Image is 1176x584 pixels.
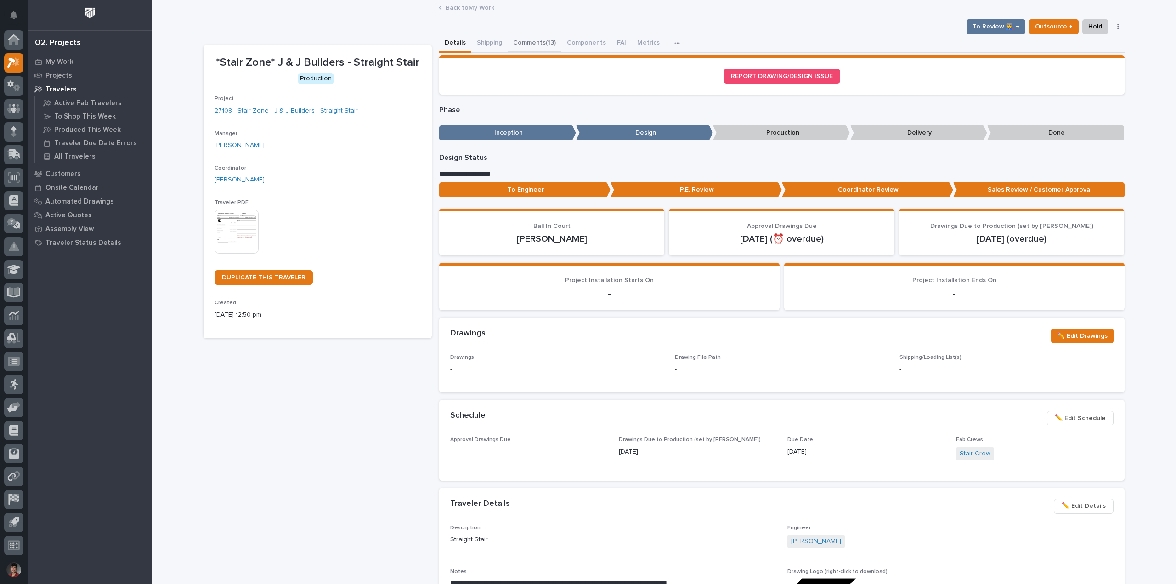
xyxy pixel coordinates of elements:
p: Done [987,125,1124,141]
p: [DATE] [619,447,776,457]
span: Drawings Due to Production (set by [PERSON_NAME]) [619,437,761,442]
p: Onsite Calendar [45,184,99,192]
span: Drawings Due to Production (set by [PERSON_NAME]) [930,223,1093,229]
p: [DATE] (overdue) [910,233,1114,244]
a: Traveler Status Details [28,236,152,249]
button: Components [561,34,611,53]
button: Notifications [4,6,23,25]
p: Production [713,125,850,141]
a: All Travelers [35,150,152,163]
span: Outsource ↑ [1035,21,1073,32]
button: ✏️ Edit Drawings [1051,329,1114,343]
p: - [450,365,664,374]
span: Project [215,96,234,102]
p: [DATE] [787,447,945,457]
a: [PERSON_NAME] [215,175,265,185]
p: Sales Review / Customer Approval [953,182,1125,198]
p: Active Fab Travelers [54,99,122,108]
p: [DATE] (⏰ overdue) [680,233,883,244]
button: Hold [1082,19,1108,34]
h2: Drawings [450,329,486,339]
p: P.E. Review [611,182,782,198]
span: To Review 👨‍🏭 → [972,21,1019,32]
p: Delivery [850,125,987,141]
h2: Traveler Details [450,499,510,509]
p: - [795,288,1114,299]
span: Traveler PDF [215,200,249,205]
p: Traveler Due Date Errors [54,139,137,147]
button: FAI [611,34,632,53]
a: 27108 - Stair Zone - J & J Builders - Straight Stair [215,106,358,116]
a: Onsite Calendar [28,181,152,194]
p: To Shop This Week [54,113,116,121]
p: Straight Stair [450,535,776,544]
button: Details [439,34,471,53]
a: Produced This Week [35,123,152,136]
a: Customers [28,167,152,181]
a: Stair Crew [960,449,990,459]
a: DUPLICATE THIS TRAVELER [215,270,313,285]
span: Drawings [450,355,474,360]
span: Created [215,300,236,306]
span: DUPLICATE THIS TRAVELER [222,274,305,281]
div: 02. Projects [35,38,81,48]
p: Design Status [439,153,1125,162]
p: Projects [45,72,72,80]
p: Coordinator Review [782,182,953,198]
span: Manager [215,131,237,136]
a: Automated Drawings [28,194,152,208]
button: Metrics [632,34,665,53]
p: Automated Drawings [45,198,114,206]
button: Shipping [471,34,508,53]
p: To Engineer [439,182,611,198]
h2: Schedule [450,411,486,421]
a: My Work [28,55,152,68]
span: Approval Drawings Due [450,437,511,442]
span: Hold [1088,21,1102,32]
p: Traveler Status Details [45,239,121,247]
span: Due Date [787,437,813,442]
p: My Work [45,58,73,66]
button: To Review 👨‍🏭 → [967,19,1025,34]
p: Design [576,125,713,141]
a: [PERSON_NAME] [791,537,841,546]
p: - [899,365,1113,374]
button: Outsource ↑ [1029,19,1079,34]
span: Description [450,525,481,531]
span: Project Installation Starts On [565,277,654,283]
a: To Shop This Week [35,110,152,123]
a: REPORT DRAWING/DESIGN ISSUE [724,69,840,84]
p: - [450,288,769,299]
span: ✏️ Edit Drawings [1057,330,1108,341]
img: Workspace Logo [81,5,98,22]
a: Active Fab Travelers [35,96,152,109]
span: REPORT DRAWING/DESIGN ISSUE [731,73,833,79]
button: users-avatar [4,560,23,579]
span: Fab Crews [956,437,983,442]
span: Shipping/Loading List(s) [899,355,961,360]
a: [PERSON_NAME] [215,141,265,150]
p: [PERSON_NAME] [450,233,654,244]
span: Notes [450,569,467,574]
a: Travelers [28,82,152,96]
button: ✏️ Edit Details [1054,499,1114,514]
div: Notifications [11,11,23,26]
span: Project Installation Ends On [912,277,996,283]
p: *Stair Zone* J & J Builders - Straight Stair [215,56,421,69]
p: - [675,365,677,374]
span: Ball In Court [533,223,571,229]
p: All Travelers [54,153,96,161]
span: Drawing Logo (right-click to download) [787,569,888,574]
p: Phase [439,106,1125,114]
a: Traveler Due Date Errors [35,136,152,149]
span: Engineer [787,525,811,531]
button: ✏️ Edit Schedule [1047,411,1114,425]
p: Customers [45,170,81,178]
p: Inception [439,125,576,141]
a: Assembly View [28,222,152,236]
p: Active Quotes [45,211,92,220]
span: Drawing File Path [675,355,721,360]
button: Comments (13) [508,34,561,53]
a: Back toMy Work [446,2,494,12]
span: ✏️ Edit Details [1062,500,1106,511]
